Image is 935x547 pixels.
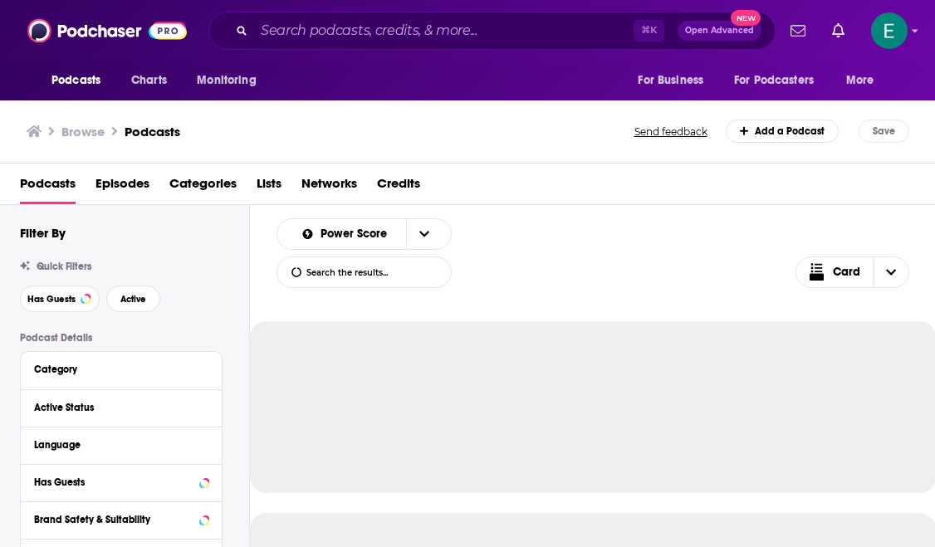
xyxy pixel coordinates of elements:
[254,17,634,44] input: Search podcasts, credits, & more...
[726,120,840,143] a: Add a Podcast
[321,228,393,240] span: Power Score
[825,17,851,45] a: Show notifications dropdown
[846,69,874,92] span: More
[34,402,198,413] div: Active Status
[34,509,208,530] button: Brand Safety & Suitability
[784,17,812,45] a: Show notifications dropdown
[131,69,167,92] span: Charts
[34,434,208,455] button: Language
[277,218,452,250] h2: Choose List sort
[833,266,860,278] span: Card
[34,364,198,375] div: Category
[20,170,76,204] a: Podcasts
[40,65,122,96] button: open menu
[723,65,838,96] button: open menu
[20,286,100,312] button: Has Guests
[169,170,237,204] a: Categories
[37,261,91,272] span: Quick Filters
[638,69,703,92] span: For Business
[835,65,895,96] button: open menu
[406,219,441,249] button: open menu
[871,12,908,49] button: Show profile menu
[185,65,277,96] button: open menu
[626,65,724,96] button: open menu
[208,12,776,50] div: Search podcasts, credits, & more...
[731,10,761,26] span: New
[34,439,198,451] div: Language
[34,397,208,418] button: Active Status
[27,295,76,304] span: Has Guests
[20,332,223,344] p: Podcast Details
[34,359,208,379] button: Category
[125,124,180,139] a: Podcasts
[287,228,407,240] button: open menu
[301,170,357,204] a: Networks
[795,256,910,288] button: Choose View
[859,120,909,143] button: Save
[257,170,281,204] a: Lists
[634,20,664,42] span: ⌘ K
[20,225,66,241] h2: Filter By
[678,21,761,41] button: Open AdvancedNew
[197,69,256,92] span: Monitoring
[629,125,712,139] button: Send feedback
[95,170,149,204] a: Episodes
[61,124,105,139] h3: Browse
[871,12,908,49] span: Logged in as ellien
[685,27,754,35] span: Open Advanced
[377,170,420,204] a: Credits
[34,471,208,492] button: Has Guests
[120,65,177,96] a: Charts
[34,476,194,488] div: Has Guests
[734,69,814,92] span: For Podcasters
[871,12,908,49] img: User Profile
[27,15,187,46] img: Podchaser - Follow, Share and Rate Podcasts
[34,514,194,525] div: Brand Safety & Suitability
[51,69,100,92] span: Podcasts
[120,295,146,304] span: Active
[106,286,160,312] button: Active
